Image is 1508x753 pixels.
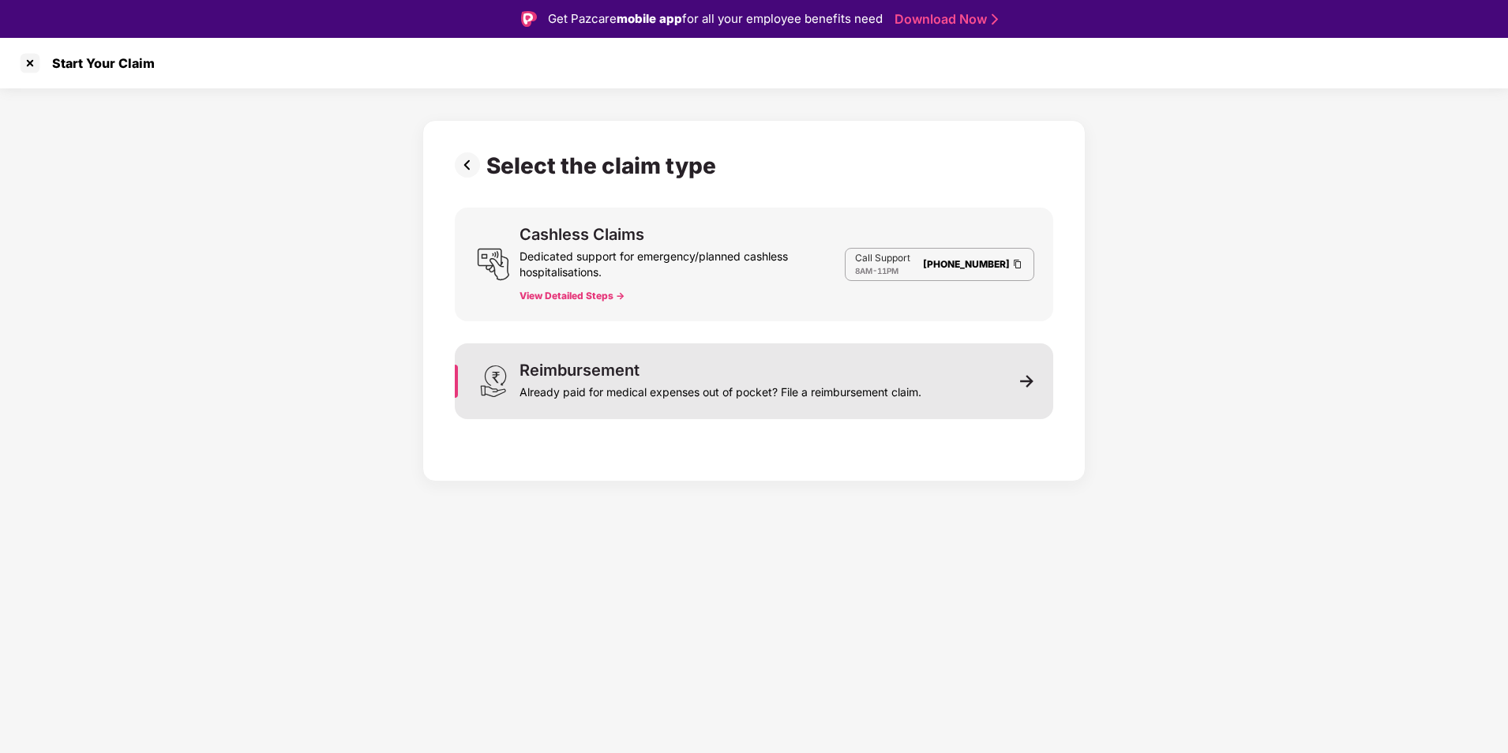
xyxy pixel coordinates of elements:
img: svg+xml;base64,PHN2ZyBpZD0iUHJldi0zMngzMiIgeG1sbnM9Imh0dHA6Ly93d3cudzMub3JnLzIwMDAvc3ZnIiB3aWR0aD... [455,152,486,178]
strong: mobile app [617,11,682,26]
div: Start Your Claim [43,55,155,71]
a: Download Now [895,11,993,28]
img: svg+xml;base64,PHN2ZyB3aWR0aD0iMTEiIGhlaWdodD0iMTEiIHZpZXdCb3g9IjAgMCAxMSAxMSIgZmlsbD0ibm9uZSIgeG... [1020,374,1034,388]
div: Select the claim type [486,152,722,179]
div: Already paid for medical expenses out of pocket? File a reimbursement claim. [520,378,921,400]
img: svg+xml;base64,PHN2ZyB3aWR0aD0iMjQiIGhlaWdodD0iMzEiIHZpZXdCb3g9IjAgMCAyNCAzMSIgZmlsbD0ibm9uZSIgeG... [477,365,510,398]
span: 8AM [855,266,872,275]
div: Get Pazcare for all your employee benefits need [548,9,883,28]
span: 11PM [877,266,898,275]
div: Dedicated support for emergency/planned cashless hospitalisations. [520,242,845,280]
img: Clipboard Icon [1011,257,1024,271]
img: Stroke [992,11,998,28]
div: Cashless Claims [520,227,644,242]
div: Reimbursement [520,362,640,378]
div: - [855,264,910,277]
button: View Detailed Steps -> [520,290,625,302]
img: Logo [521,11,537,27]
p: Call Support [855,252,910,264]
img: svg+xml;base64,PHN2ZyB3aWR0aD0iMjQiIGhlaWdodD0iMjUiIHZpZXdCb3g9IjAgMCAyNCAyNSIgZmlsbD0ibm9uZSIgeG... [477,248,510,281]
a: [PHONE_NUMBER] [923,258,1010,270]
